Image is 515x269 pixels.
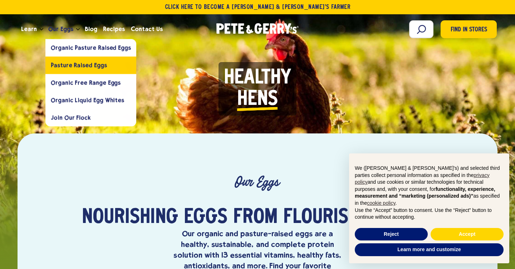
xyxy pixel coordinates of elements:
[451,25,487,35] span: Find in Stores
[82,207,178,228] span: Nourishing
[367,200,395,206] a: cookie policy
[18,20,40,39] a: Learn
[51,62,107,68] span: Pasture Raised Eggs
[51,114,91,121] span: Join Our Flock
[131,25,163,34] span: Contact Us
[355,228,428,241] button: Reject
[21,25,37,34] span: Learn
[355,165,504,207] p: We ([PERSON_NAME] & [PERSON_NAME]'s) and selected third parties collect personal information as s...
[48,25,73,34] span: Our Eggs
[283,207,387,228] span: flourishing
[45,20,76,39] a: Our Eggs
[355,207,504,221] p: Use the “Accept” button to consent. Use the “Reject” button to continue without accepting.
[257,89,268,110] i: n
[431,228,504,241] button: Accept
[82,20,100,39] a: Blog
[441,20,497,38] a: Find in Stores
[40,28,43,31] button: Open the dropdown menu for Learn
[76,28,80,31] button: Open the dropdown menu for Our Eggs
[224,67,291,89] span: Healthy
[58,174,457,190] p: Our Eggs
[45,39,136,56] a: Organic Pasture Raised Eggs
[128,20,166,39] a: Contact Us
[103,25,125,34] span: Recipes
[45,74,136,91] a: Organic Free Range Eggs
[184,207,227,228] span: eggs
[85,25,97,34] span: Blog
[409,20,433,38] input: Search
[45,56,136,74] a: Pasture Raised Eggs
[100,20,128,39] a: Recipes
[51,44,131,51] span: Organic Pasture Raised Eggs
[45,91,136,109] a: Organic Liquid Egg Whites
[51,97,124,103] span: Organic Liquid Egg Whites
[355,243,504,256] button: Learn more and customize
[268,89,278,110] i: s
[233,207,278,228] span: from
[45,109,136,126] a: Join Our Flock
[51,79,121,86] span: Organic Free Range Eggs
